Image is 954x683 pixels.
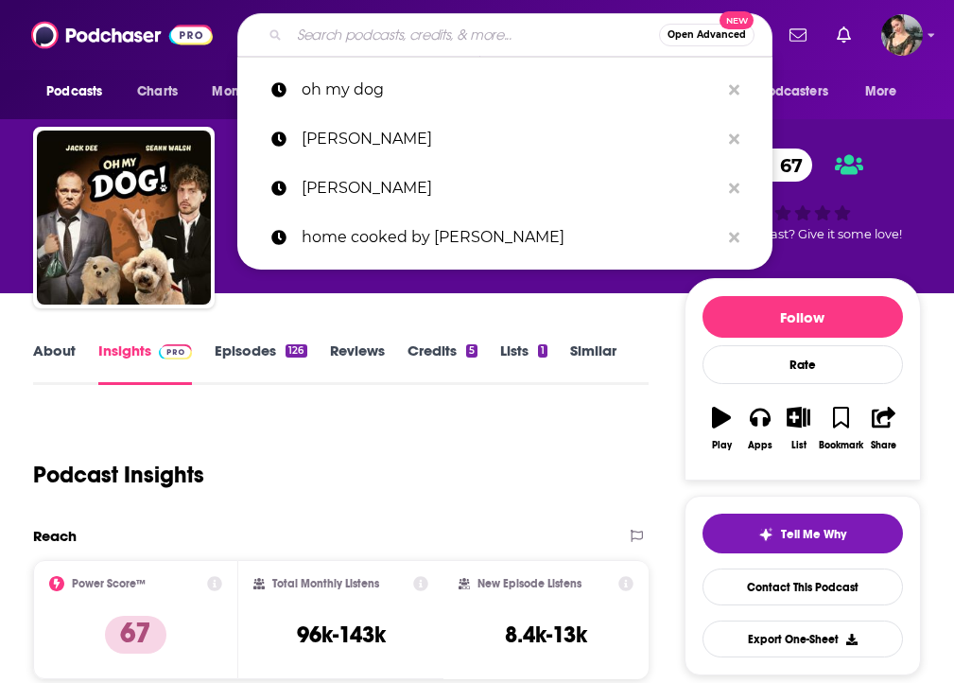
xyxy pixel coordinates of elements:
a: Contact This Podcast [702,569,903,605]
span: For Podcasters [737,79,828,105]
span: Tell Me Why [781,527,846,542]
span: Good podcast? Give it some love! [703,227,902,241]
p: 67 [105,616,166,654]
span: Monitoring [212,79,279,105]
div: 67Good podcast? Give it some love! [685,136,921,254]
a: 67 [742,149,812,182]
button: open menu [33,74,127,110]
p: oh my dog [302,65,720,114]
span: New [720,11,754,29]
a: [PERSON_NAME] [237,114,772,164]
button: open menu [199,74,304,110]
button: Show profile menu [881,14,923,56]
img: User Profile [881,14,923,56]
div: Share [871,440,896,451]
button: tell me why sparkleTell Me Why [702,514,903,553]
span: Logged in as Flossie22 [881,14,923,56]
button: open menu [852,74,921,110]
div: Search podcasts, credits, & more... [237,13,772,57]
h2: Power Score™ [72,577,146,590]
div: Bookmark [819,440,863,451]
button: Apps [741,394,780,463]
img: Podchaser - Follow, Share and Rate Podcasts [31,17,213,53]
a: Charts [125,74,189,110]
div: List [791,440,807,451]
a: Credits5 [408,341,477,385]
button: Bookmark [818,394,864,463]
button: open menu [725,74,856,110]
div: 1 [538,344,547,358]
a: Lists1 [500,341,547,385]
span: Open Advanced [668,30,746,40]
div: 5 [466,344,477,358]
input: Search podcasts, credits, & more... [289,20,659,50]
h2: New Episode Listens [477,577,581,590]
span: More [865,79,897,105]
span: Charts [137,79,178,105]
a: Reviews [330,341,385,385]
a: Episodes126 [215,341,306,385]
button: Open AdvancedNew [659,24,755,46]
div: 126 [286,344,306,358]
div: Rate [702,345,903,384]
button: Follow [702,296,903,338]
p: home cooked by rossi [302,213,720,262]
button: Export One-Sheet [702,621,903,657]
a: About [33,341,76,385]
p: will clarke [302,114,720,164]
span: Podcasts [46,79,102,105]
a: [PERSON_NAME] [237,164,772,213]
div: Apps [748,440,772,451]
h3: 96k-143k [297,621,386,649]
a: oh my dog [237,65,772,114]
img: Podchaser Pro [159,344,192,359]
button: List [779,394,818,463]
button: Play [702,394,741,463]
h2: Reach [33,527,77,545]
img: tell me why sparkle [758,527,773,542]
a: Show notifications dropdown [829,19,859,51]
h3: 8.4k-13k [505,621,587,649]
div: Play [712,440,732,451]
button: Share [864,394,903,463]
span: 67 [761,149,812,182]
h1: Podcast Insights [33,461,204,489]
p: will clarke [302,164,720,213]
img: Oh My Dog! with Jack Dee and Seann Walsh [37,131,211,305]
a: Show notifications dropdown [782,19,814,51]
a: Similar [570,341,616,385]
a: InsightsPodchaser Pro [98,341,192,385]
h2: Total Monthly Listens [272,577,379,590]
a: home cooked by [PERSON_NAME] [237,213,772,262]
